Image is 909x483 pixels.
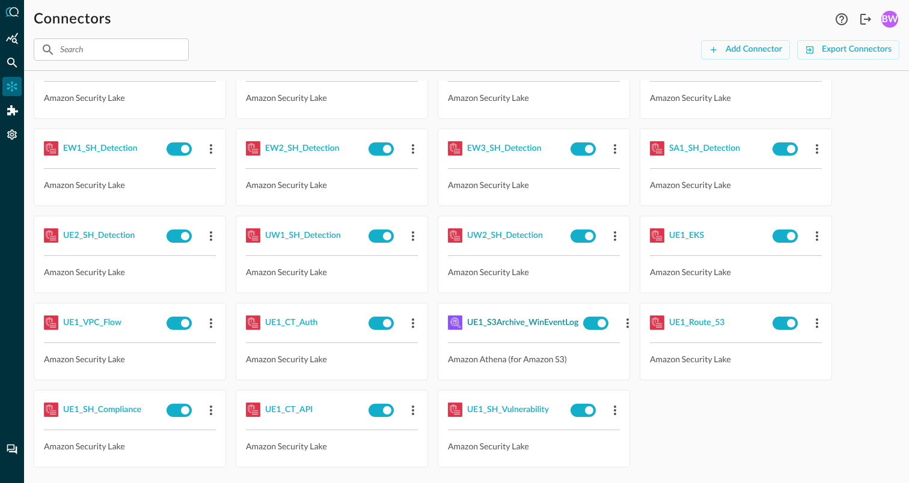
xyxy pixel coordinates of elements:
div: Export Connectors [822,42,892,57]
p: Amazon Security Lake [650,91,822,104]
p: Amazon Security Lake [44,91,216,104]
div: UE1_SH_Compliance [63,402,141,418]
img: AWSSecurityLake.svg [448,228,462,243]
button: EW1_SH_Detection [63,139,138,158]
p: Amazon Security Lake [650,353,822,365]
button: UE1_S3Archive_WinEventLog [467,313,578,332]
p: Amazon Athena (for Amazon S3) [448,353,620,365]
button: SA1_SH_Detection [669,139,740,158]
img: AWSSecurityLake.svg [44,315,58,330]
button: Export Connectors [797,40,899,59]
button: UW2_SH_Detection [467,226,543,245]
div: UE1_EKS [669,228,704,243]
div: Chat [2,440,22,459]
button: UE1_CT_Auth [265,313,317,332]
p: Amazon Security Lake [246,266,418,278]
button: Help [832,10,851,29]
p: Amazon Security Lake [44,178,216,191]
p: Amazon Security Lake [246,440,418,452]
img: AWSSecurityLake.svg [246,402,260,417]
p: Amazon Security Lake [448,91,620,104]
div: Settings [2,125,22,144]
div: Add Connector [726,42,782,57]
p: Amazon Security Lake [650,266,822,278]
img: AWSSecurityLake.svg [44,228,58,243]
button: UE1_Route_53 [669,313,724,332]
div: UE2_SH_Detection [63,228,135,243]
p: Amazon Security Lake [246,353,418,365]
div: Federated Search [2,53,22,72]
div: Connectors [2,77,22,96]
div: UE1_Route_53 [669,315,724,330]
button: UW1_SH_Detection [265,226,341,245]
input: Search [60,38,161,61]
button: UE1_CT_API [265,400,313,419]
p: Amazon Security Lake [44,353,216,365]
img: AWSSecurityLake.svg [246,141,260,156]
img: AWSSecurityLake.svg [448,141,462,156]
img: AWSAthena.svg [448,315,462,330]
div: UE1_CT_API [265,402,313,418]
p: Amazon Security Lake [246,91,418,104]
img: AWSSecurityLake.svg [246,315,260,330]
div: UW1_SH_Detection [265,228,341,243]
p: Amazon Security Lake [44,266,216,278]
div: EW1_SH_Detection [63,141,138,156]
img: AWSSecurityLake.svg [246,228,260,243]
p: Amazon Security Lake [650,178,822,191]
div: EW3_SH_Detection [467,141,542,156]
img: AWSSecurityLake.svg [44,402,58,417]
button: EW3_SH_Detection [467,139,542,158]
div: UW2_SH_Detection [467,228,543,243]
div: UE1_VPC_Flow [63,315,121,330]
div: Addons [3,101,22,120]
button: UE1_EKS [669,226,704,245]
div: UE1_SH_Vulnerability [467,402,549,418]
p: Amazon Security Lake [448,178,620,191]
div: Summary Insights [2,29,22,48]
div: UE1_S3Archive_WinEventLog [467,315,578,330]
h1: Connectors [34,10,111,29]
p: Amazon Security Lake [448,266,620,278]
button: UE2_SH_Detection [63,226,135,245]
button: UE1_SH_Compliance [63,400,141,419]
button: Add Connector [701,40,790,59]
p: Amazon Security Lake [448,440,620,452]
img: AWSSecurityLake.svg [650,315,664,330]
img: AWSSecurityLake.svg [448,402,462,417]
img: AWSSecurityLake.svg [44,141,58,156]
img: AWSSecurityLake.svg [650,228,664,243]
div: BW [881,11,898,28]
img: AWSSecurityLake.svg [650,141,664,156]
p: Amazon Security Lake [246,178,418,191]
button: Logout [856,10,875,29]
div: SA1_SH_Detection [669,141,740,156]
div: UE1_CT_Auth [265,315,317,330]
button: UE1_SH_Vulnerability [467,400,549,419]
button: UE1_VPC_Flow [63,313,121,332]
div: EW2_SH_Detection [265,141,340,156]
p: Amazon Security Lake [44,440,216,452]
button: EW2_SH_Detection [265,139,340,158]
